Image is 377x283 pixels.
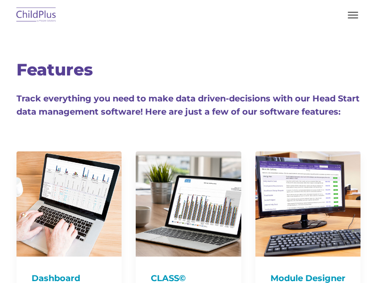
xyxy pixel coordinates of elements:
[14,4,58,26] img: ChildPlus by Procare Solutions
[255,151,361,257] img: ModuleDesigner750
[16,151,122,257] img: Dash
[16,93,360,117] span: Track everything you need to make data driven-decisions with our Head Start data management softw...
[16,59,93,80] span: Features
[136,151,241,257] img: CLASS-750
